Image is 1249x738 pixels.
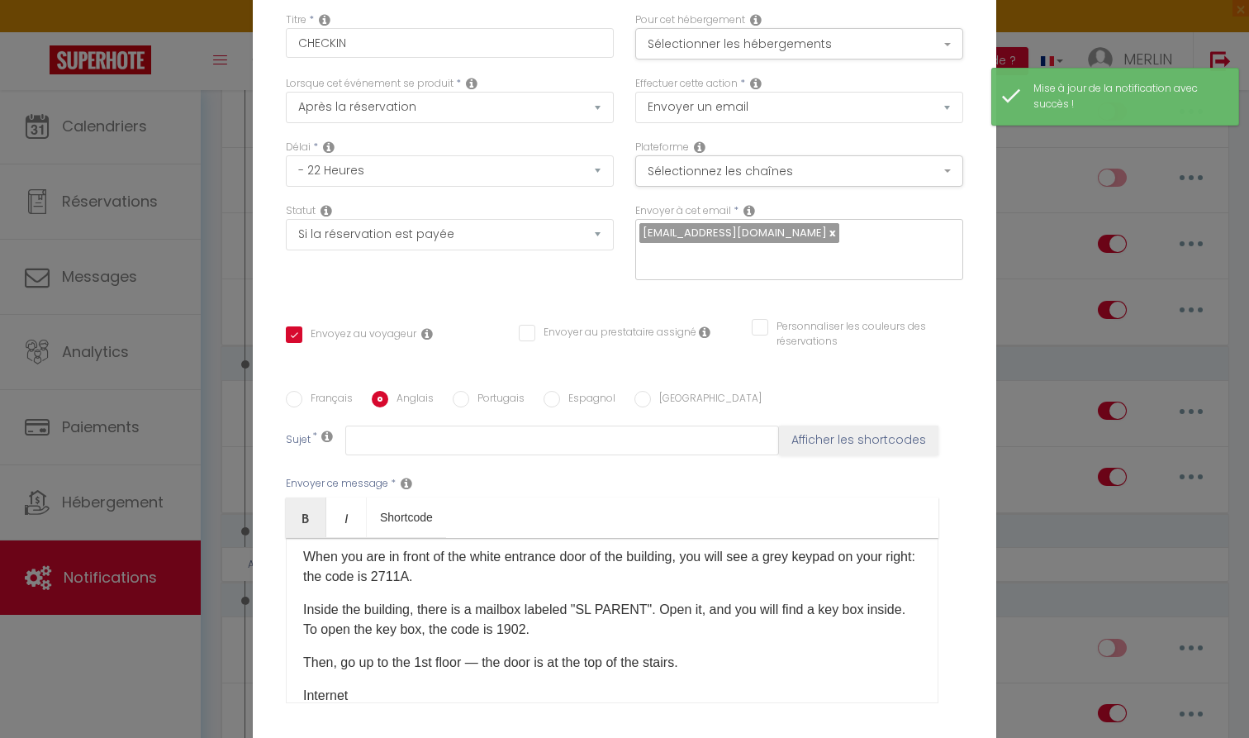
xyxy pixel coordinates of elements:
[750,13,762,26] i: This Rental
[303,600,921,640] p: Inside the building, there is a mailbox labeled "SL PARENT". Open it, and you will find a key box...
[286,140,311,155] label: Délai
[469,391,525,409] label: Portugais
[388,391,434,409] label: Anglais
[286,12,306,28] label: Titre
[635,76,738,92] label: Effectuer cette action
[286,432,311,450] label: Sujet
[635,203,731,219] label: Envoyer à cet email
[321,430,333,443] i: Subject
[743,204,755,217] i: Recipient
[560,391,615,409] label: Espagnol
[286,76,454,92] label: Lorsque cet événement se produit
[699,326,710,339] i: Envoyer au prestataire si il est assigné
[303,547,921,587] p: When you are in front of the white entrance door of the building, you will see a grey keypad on y...
[635,28,963,60] button: Sélectionner les hébergements
[635,140,689,155] label: Plateforme
[319,13,330,26] i: Title
[421,327,433,340] i: Envoyer au voyageur
[643,225,827,240] span: [EMAIL_ADDRESS][DOMAIN_NAME]
[635,12,745,28] label: Pour cet hébergement
[323,140,335,154] i: Action Time
[750,77,762,90] i: Action Type
[1033,81,1222,112] div: Mise à jour de la notification avec succès !
[401,477,412,490] i: Message
[651,391,762,409] label: [GEOGRAPHIC_DATA]
[286,476,388,492] label: Envoyer ce message
[635,155,963,187] button: Sélectionnez les chaînes
[286,498,326,537] a: Bold
[286,203,316,219] label: Statut
[321,204,332,217] i: Booking status
[367,498,446,537] a: Shortcode
[302,391,353,409] label: Français
[466,77,477,90] i: Event Occur
[779,426,938,455] button: Afficher les shortcodes
[694,140,705,154] i: Action Channel
[303,653,921,673] p: Then, go up to the 1st floor — the door is at the top of the stairs.
[326,498,367,537] a: Italic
